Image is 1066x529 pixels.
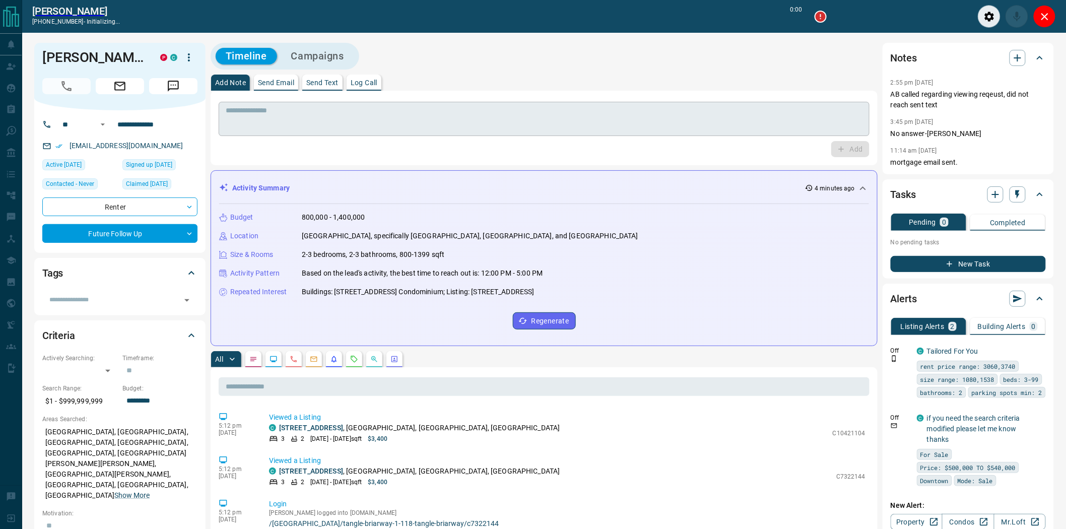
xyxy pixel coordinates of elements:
div: Renter [42,197,197,216]
a: [EMAIL_ADDRESS][DOMAIN_NAME] [70,142,183,150]
p: Budget [230,212,253,223]
div: Activity Summary4 minutes ago [219,179,869,197]
p: Actively Searching: [42,354,117,363]
p: 3 [281,434,285,443]
p: mortgage email sent. [891,157,1046,168]
p: $3,400 [368,478,387,487]
p: Repeated Interest [230,287,287,297]
div: Close [1033,5,1056,28]
p: Location [230,231,258,241]
span: Mode: Sale [958,476,993,486]
p: 0 [942,219,946,226]
a: /[GEOGRAPHIC_DATA]/tangle-briarway-1-118-tangle-briarway/c7322144 [269,519,865,527]
p: Buildings: [STREET_ADDRESS] Condominium; Listing: [STREET_ADDRESS] [302,287,535,297]
svg: Email Verified [55,143,62,150]
h1: [PERSON_NAME] [42,49,145,65]
button: Regenerate [513,312,576,329]
p: [PERSON_NAME] logged into [DOMAIN_NAME] [269,509,865,516]
span: rent price range: 3060,3740 [920,361,1016,371]
p: Listing Alerts [901,323,945,330]
div: Mute [1006,5,1028,28]
p: 0:00 [790,5,803,28]
span: Claimed [DATE] [126,179,168,189]
p: 4 minutes ago [815,184,855,193]
div: condos.ca [269,468,276,475]
p: Viewed a Listing [269,412,865,423]
p: Motivation: [42,509,197,518]
span: Email [96,78,144,94]
p: Size & Rooms [230,249,274,260]
svg: Email [891,422,898,429]
p: Activity Pattern [230,268,280,279]
div: condos.ca [170,54,177,61]
p: Log Call [351,79,377,86]
span: Downtown [920,476,949,486]
span: Signed up [DATE] [126,160,172,170]
span: For Sale [920,449,949,459]
span: bathrooms: 2 [920,387,963,398]
span: size range: 1080,1538 [920,374,994,384]
a: [PERSON_NAME] [32,5,120,17]
p: [DATE] - [DATE] sqft [310,478,362,487]
p: New Alert: [891,500,1046,511]
h2: Alerts [891,291,917,307]
p: 2:55 pm [DATE] [891,79,934,86]
div: Sat Jul 08 2017 [122,159,197,173]
h2: Tags [42,265,63,281]
p: All [215,356,223,363]
div: property.ca [160,54,167,61]
div: Criteria [42,323,197,348]
p: [DATE] [219,429,254,436]
span: Call [42,78,91,94]
button: Campaigns [281,48,354,64]
div: Audio Settings [978,5,1001,28]
p: 11:14 am [DATE] [891,147,937,154]
p: 3:45 pm [DATE] [891,118,934,125]
p: Add Note [215,79,246,86]
p: Off [891,413,911,422]
button: New Task [891,256,1046,272]
p: AB called regarding viewing reqeust, did not reach sent text [891,89,1046,110]
p: Areas Searched: [42,415,197,424]
p: 800,000 - 1,400,000 [302,212,365,223]
a: [STREET_ADDRESS] [279,424,343,432]
p: 2 [951,323,955,330]
p: [GEOGRAPHIC_DATA], [GEOGRAPHIC_DATA], [GEOGRAPHIC_DATA], [GEOGRAPHIC_DATA], [GEOGRAPHIC_DATA], [G... [42,424,197,504]
p: [DATE] [219,516,254,523]
a: if you need the search criteria modified please let me know thanks [927,414,1020,443]
p: Activity Summary [232,183,290,193]
span: Active [DATE] [46,160,82,170]
svg: Listing Alerts [330,355,338,363]
span: Contacted - Never [46,179,94,189]
p: Budget: [122,384,197,393]
p: $1 - $999,999,999 [42,393,117,410]
p: No answer-[PERSON_NAME] [891,128,1046,139]
svg: Lead Browsing Activity [270,355,278,363]
p: 5:12 pm [219,509,254,516]
span: beds: 3-99 [1004,374,1039,384]
p: Building Alerts [978,323,1026,330]
p: 2 [301,434,304,443]
a: [STREET_ADDRESS] [279,467,343,475]
div: condos.ca [269,424,276,431]
svg: Emails [310,355,318,363]
div: condos.ca [917,348,924,355]
a: Tailored For You [927,347,978,355]
div: Fri Aug 08 2025 [42,159,117,173]
div: Tue Mar 08 2022 [122,178,197,192]
svg: Notes [249,355,257,363]
p: Pending [909,219,936,226]
div: Notes [891,46,1046,70]
div: Future Follow Up [42,224,197,243]
p: 5:12 pm [219,466,254,473]
p: $3,400 [368,434,387,443]
p: , [GEOGRAPHIC_DATA], [GEOGRAPHIC_DATA], [GEOGRAPHIC_DATA] [279,423,560,433]
p: C10421104 [833,429,865,438]
p: Completed [990,219,1026,226]
p: [GEOGRAPHIC_DATA], specifically [GEOGRAPHIC_DATA], [GEOGRAPHIC_DATA], and [GEOGRAPHIC_DATA] [302,231,638,241]
button: Open [180,293,194,307]
p: Timeframe: [122,354,197,363]
span: initializing... [87,18,120,25]
p: [DATE] [219,473,254,480]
